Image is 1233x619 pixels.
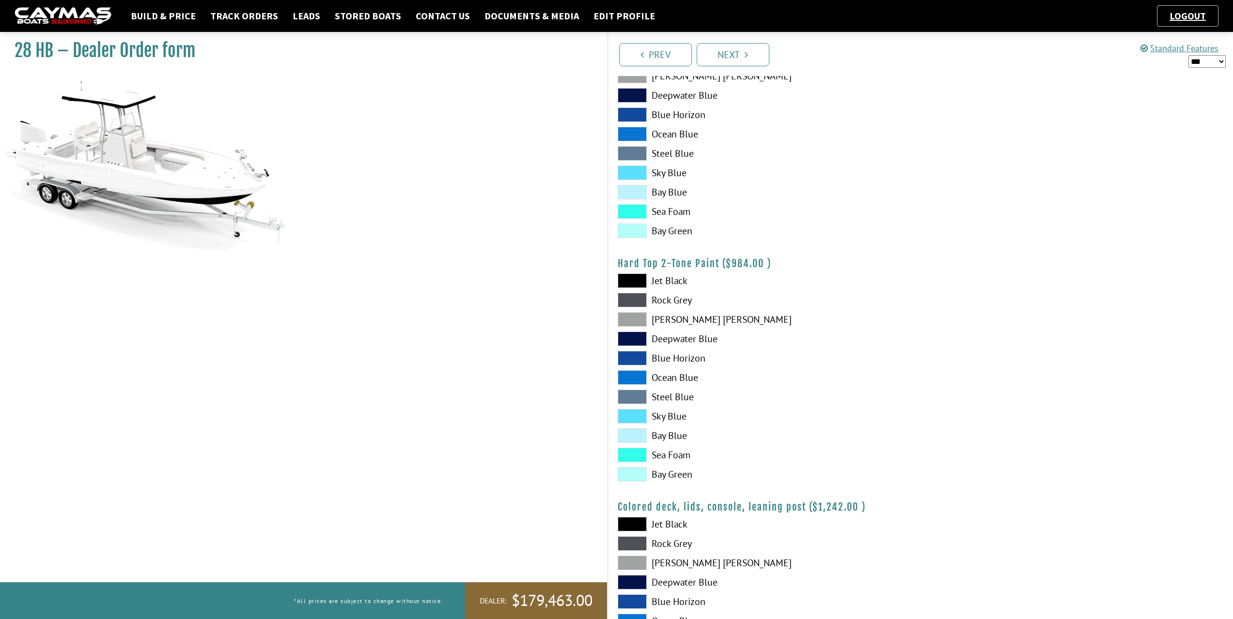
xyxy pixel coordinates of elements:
label: Sea Foam [618,448,911,462]
a: Track Orders [205,10,283,22]
a: Next [697,43,769,66]
a: Contact Us [411,10,475,22]
label: Bay Green [618,467,911,482]
span: $1,242.00 [812,501,858,513]
a: Standard Features [1140,43,1218,54]
label: Deepwater Blue [618,575,911,589]
label: Blue Horizon [618,351,911,365]
h4: Hard Top 2-Tone Paint ( ) [618,257,1224,270]
label: Sky Blue [618,166,911,180]
span: $179,463.00 [512,590,593,611]
a: Edit Profile [589,10,660,22]
label: Bay Blue [618,428,911,443]
label: Sky Blue [618,409,911,423]
a: Stored Boats [330,10,406,22]
a: Prev [619,43,692,66]
a: Leads [288,10,325,22]
label: Deepwater Blue [618,332,911,346]
label: Deepwater Blue [618,88,911,103]
span: Dealer: [480,596,507,606]
label: Bay Green [618,224,911,238]
span: $984.00 [726,257,764,270]
label: [PERSON_NAME] [PERSON_NAME] [618,312,911,327]
label: Sea Foam [618,204,911,219]
label: [PERSON_NAME] [PERSON_NAME] [618,556,911,570]
a: Logout [1165,10,1211,22]
img: caymas-dealer-connect-2ed40d3bc7270c1d8d7ffb4b79bf05adc795679939227970def78ec6f6c03838.gif [15,7,111,25]
a: Dealer:$179,463.00 [465,582,607,619]
label: [PERSON_NAME] [PERSON_NAME] [618,69,911,83]
label: Ocean Blue [618,127,911,141]
label: Steel Blue [618,146,911,161]
h4: Colored deck, lids, console, leaning post ( ) [618,501,1224,513]
label: Ocean Blue [618,370,911,385]
label: Blue Horizon [618,594,911,609]
label: Steel Blue [618,390,911,404]
label: Jet Black [618,273,911,288]
h1: 28 HB – Dealer Order form [15,40,583,61]
label: Bay Blue [618,185,911,199]
label: Rock Grey [618,536,911,551]
a: Build & Price [126,10,201,22]
label: Jet Black [618,517,911,531]
p: *All prices are subject to change without notice. [294,593,443,609]
a: Documents & Media [480,10,584,22]
label: Blue Horizon [618,107,911,122]
label: Rock Grey [618,293,911,307]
